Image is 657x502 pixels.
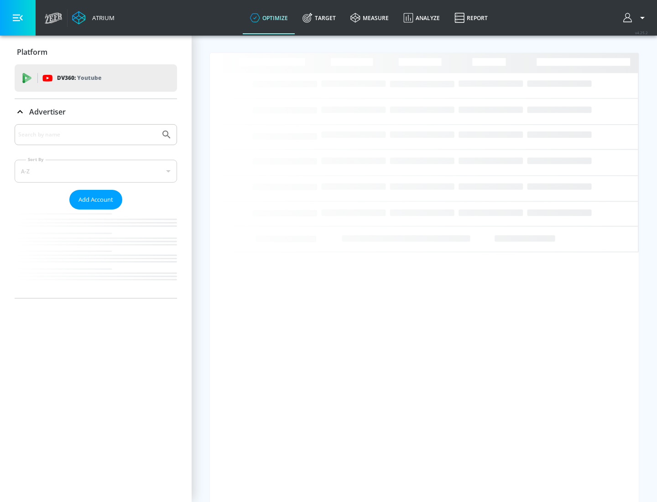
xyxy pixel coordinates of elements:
a: measure [343,1,396,34]
div: Advertiser [15,99,177,125]
p: Youtube [77,73,101,83]
input: Search by name [18,129,156,141]
span: Add Account [78,194,113,205]
span: v 4.25.2 [635,30,648,35]
div: Advertiser [15,124,177,298]
div: Atrium [89,14,115,22]
div: Platform [15,39,177,65]
p: Platform [17,47,47,57]
a: Atrium [72,11,115,25]
label: Sort By [26,157,46,162]
button: Add Account [69,190,122,209]
p: DV360: [57,73,101,83]
a: optimize [243,1,295,34]
div: A-Z [15,160,177,183]
a: Target [295,1,343,34]
a: Analyze [396,1,447,34]
nav: list of Advertiser [15,209,177,298]
div: DV360: Youtube [15,64,177,92]
a: Report [447,1,495,34]
p: Advertiser [29,107,66,117]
